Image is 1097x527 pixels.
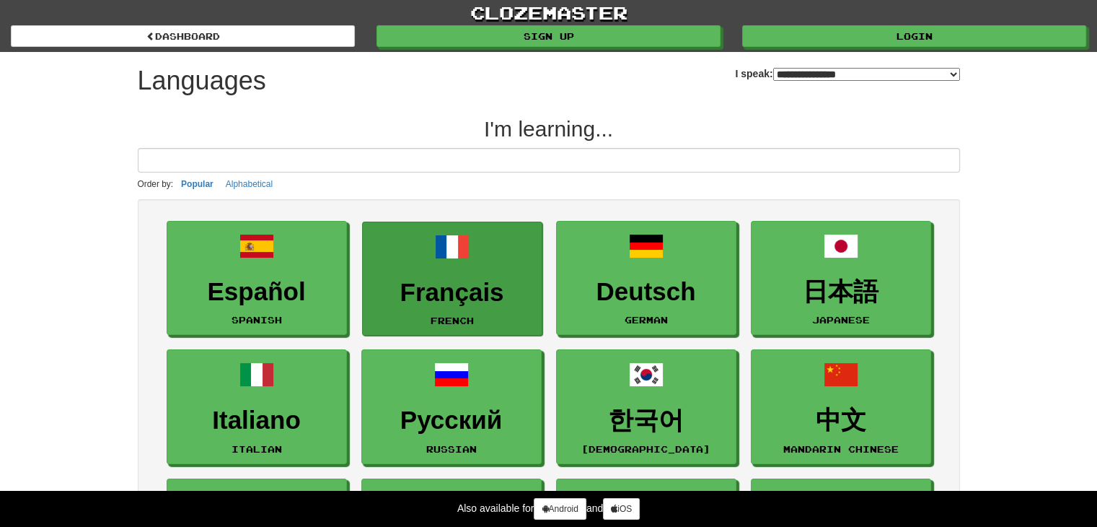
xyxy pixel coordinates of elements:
a: EspañolSpanish [167,221,347,336]
small: Mandarin Chinese [783,444,899,454]
h3: Español [175,278,339,306]
small: Spanish [232,315,282,325]
small: German [625,315,668,325]
a: iOS [603,498,640,520]
a: Sign up [376,25,721,47]
h3: Français [370,279,534,307]
small: [DEMOGRAPHIC_DATA] [581,444,710,454]
small: Italian [232,444,282,454]
a: DeutschGerman [556,221,736,336]
button: Popular [177,176,218,192]
small: Japanese [812,315,870,325]
a: РусскийRussian [361,349,542,464]
h3: Italiano [175,406,339,435]
a: 日本語Japanese [751,221,931,336]
a: dashboard [11,25,355,47]
h3: 한국어 [564,406,728,435]
h3: Русский [369,406,534,435]
h3: Deutsch [564,278,728,306]
h3: 日本語 [759,278,923,306]
h1: Languages [138,66,266,95]
small: Russian [426,444,477,454]
a: Android [534,498,586,520]
a: Login [742,25,1086,47]
small: Order by: [138,179,174,189]
label: I speak: [735,66,959,81]
h2: I'm learning... [138,117,960,141]
a: 中文Mandarin Chinese [751,349,931,464]
small: French [431,315,474,326]
a: FrançaisFrench [362,222,542,336]
button: Alphabetical [221,176,277,192]
a: ItalianoItalian [167,349,347,464]
a: 한국어[DEMOGRAPHIC_DATA] [556,349,736,464]
select: I speak: [773,68,960,81]
h3: 中文 [759,406,923,435]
